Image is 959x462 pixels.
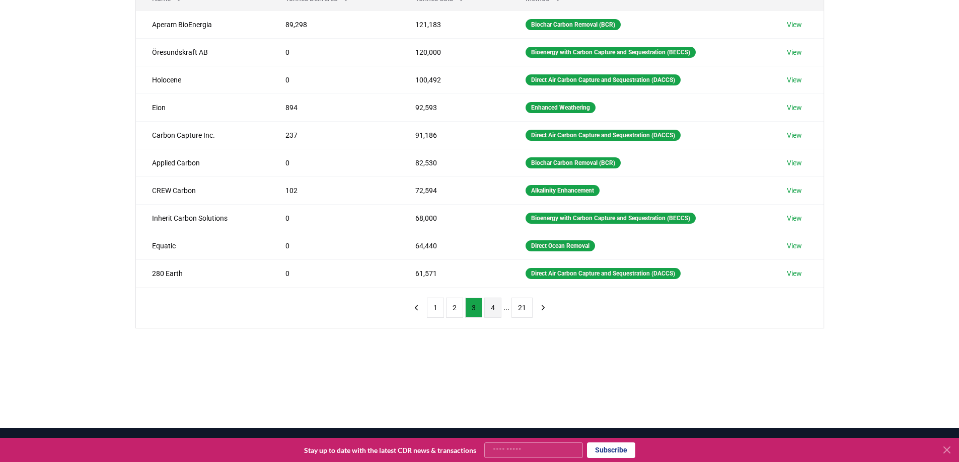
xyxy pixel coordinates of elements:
div: Direct Air Carbon Capture and Sequestration (DACCS) [526,130,681,141]
td: 237 [269,121,399,149]
td: 102 [269,176,399,204]
td: 82,530 [399,149,509,176]
a: View [787,75,802,85]
button: 2 [446,298,463,318]
td: Equatic [136,232,270,259]
button: 4 [484,298,501,318]
td: 91,186 [399,121,509,149]
a: View [787,268,802,279]
td: 61,571 [399,259,509,287]
td: 100,492 [399,66,509,94]
td: 121,183 [399,11,509,38]
td: 280 Earth [136,259,270,287]
div: Biochar Carbon Removal (BCR) [526,19,621,30]
td: 92,593 [399,94,509,121]
td: Öresundskraft AB [136,38,270,66]
td: 0 [269,38,399,66]
td: 72,594 [399,176,509,204]
td: Inherit Carbon Solutions [136,204,270,232]
td: 89,298 [269,11,399,38]
button: 3 [465,298,482,318]
td: 120,000 [399,38,509,66]
td: 0 [269,149,399,176]
a: View [787,158,802,168]
a: View [787,241,802,251]
a: View [787,20,802,30]
div: Enhanced Weathering [526,102,596,113]
td: Aperam BioEnergia [136,11,270,38]
td: 0 [269,66,399,94]
div: Alkalinity Enhancement [526,185,600,196]
a: View [787,47,802,57]
td: Carbon Capture Inc. [136,121,270,149]
a: View [787,186,802,196]
button: 21 [511,298,533,318]
td: Eion [136,94,270,121]
td: 68,000 [399,204,509,232]
td: CREW Carbon [136,176,270,204]
td: 894 [269,94,399,121]
td: 0 [269,232,399,259]
div: Direct Ocean Removal [526,240,595,251]
td: Applied Carbon [136,149,270,176]
div: Biochar Carbon Removal (BCR) [526,157,621,168]
td: 0 [269,204,399,232]
button: 1 [427,298,444,318]
div: Direct Air Carbon Capture and Sequestration (DACCS) [526,74,681,85]
div: Bioenergy with Carbon Capture and Sequestration (BECCS) [526,213,696,224]
a: View [787,130,802,140]
div: Bioenergy with Carbon Capture and Sequestration (BECCS) [526,47,696,58]
div: Direct Air Carbon Capture and Sequestration (DACCS) [526,268,681,279]
td: 64,440 [399,232,509,259]
td: 0 [269,259,399,287]
button: next page [535,298,552,318]
td: Holocene [136,66,270,94]
a: View [787,213,802,223]
li: ... [503,302,509,314]
a: View [787,103,802,113]
button: previous page [408,298,425,318]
